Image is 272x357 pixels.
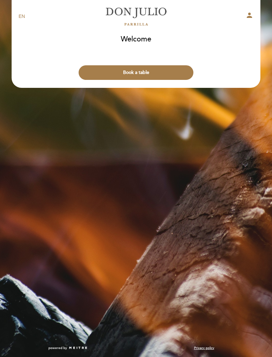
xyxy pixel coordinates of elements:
[69,346,88,350] img: MEITRE
[79,65,193,80] button: Book a table
[194,346,214,350] a: Privacy policy
[48,346,88,350] a: powered by
[121,35,151,43] h1: Welcome
[245,11,253,19] i: person
[95,7,177,26] a: [PERSON_NAME]
[245,11,253,21] button: person
[48,346,67,350] span: powered by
